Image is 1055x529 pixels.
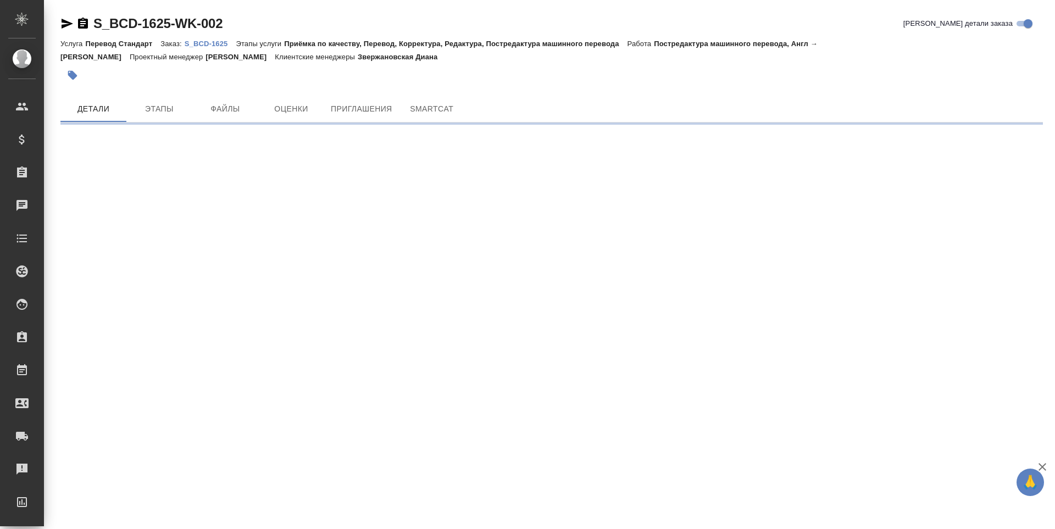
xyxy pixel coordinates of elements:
span: Этапы [133,102,186,116]
button: Добавить тэг [60,63,85,87]
p: Работа [628,40,654,48]
span: SmartCat [406,102,458,116]
span: Детали [67,102,120,116]
p: [PERSON_NAME] [206,53,275,61]
a: S_BCD-1625-WK-002 [93,16,223,31]
p: Звержановская Диана [358,53,446,61]
span: Файлы [199,102,252,116]
p: Заказ: [160,40,184,48]
span: 🙏 [1021,471,1040,494]
p: Этапы услуги [236,40,284,48]
p: Перевод Стандарт [85,40,160,48]
span: Оценки [265,102,318,116]
p: Проектный менеджер [130,53,206,61]
button: Скопировать ссылку для ЯМессенджера [60,17,74,30]
p: Услуга [60,40,85,48]
p: Приёмка по качеству, Перевод, Корректура, Редактура, Постредактура машинного перевода [284,40,627,48]
p: Клиентские менеджеры [275,53,358,61]
button: 🙏 [1017,469,1044,496]
span: [PERSON_NAME] детали заказа [903,18,1013,29]
a: S_BCD-1625 [185,38,236,48]
button: Скопировать ссылку [76,17,90,30]
p: S_BCD-1625 [185,40,236,48]
span: Приглашения [331,102,392,116]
